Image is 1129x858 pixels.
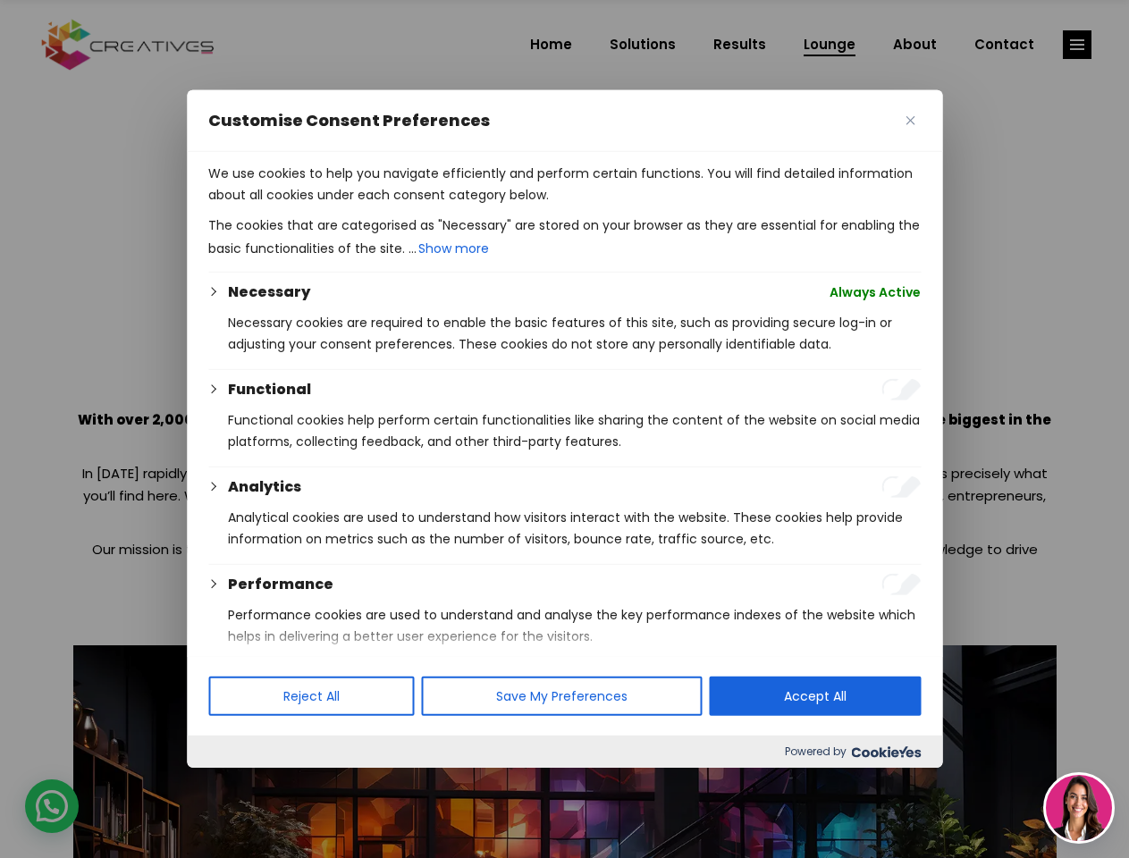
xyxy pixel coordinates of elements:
input: Enable Functional [881,379,921,400]
p: Performance cookies are used to understand and analyse the key performance indexes of the website... [228,604,921,647]
button: Functional [228,379,311,400]
button: Accept All [709,677,921,716]
input: Enable Performance [881,574,921,595]
img: Close [906,116,914,125]
p: Analytical cookies are used to understand how visitors interact with the website. These cookies h... [228,507,921,550]
p: The cookies that are categorised as "Necessary" are stored on your browser as they are essential ... [208,214,921,261]
button: Close [899,110,921,131]
button: Reject All [208,677,414,716]
div: Powered by [187,736,942,768]
button: Necessary [228,282,310,303]
button: Save My Preferences [421,677,702,716]
input: Enable Analytics [881,476,921,498]
span: Customise Consent Preferences [208,110,490,131]
p: Functional cookies help perform certain functionalities like sharing the content of the website o... [228,409,921,452]
p: Necessary cookies are required to enable the basic features of this site, such as providing secur... [228,312,921,355]
div: Customise Consent Preferences [187,90,942,768]
button: Performance [228,574,333,595]
button: Analytics [228,476,301,498]
img: Cookieyes logo [851,746,921,758]
button: Show more [417,236,491,261]
span: Always Active [830,282,921,303]
p: We use cookies to help you navigate efficiently and perform certain functions. You will find deta... [208,163,921,206]
img: agent [1046,775,1112,841]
